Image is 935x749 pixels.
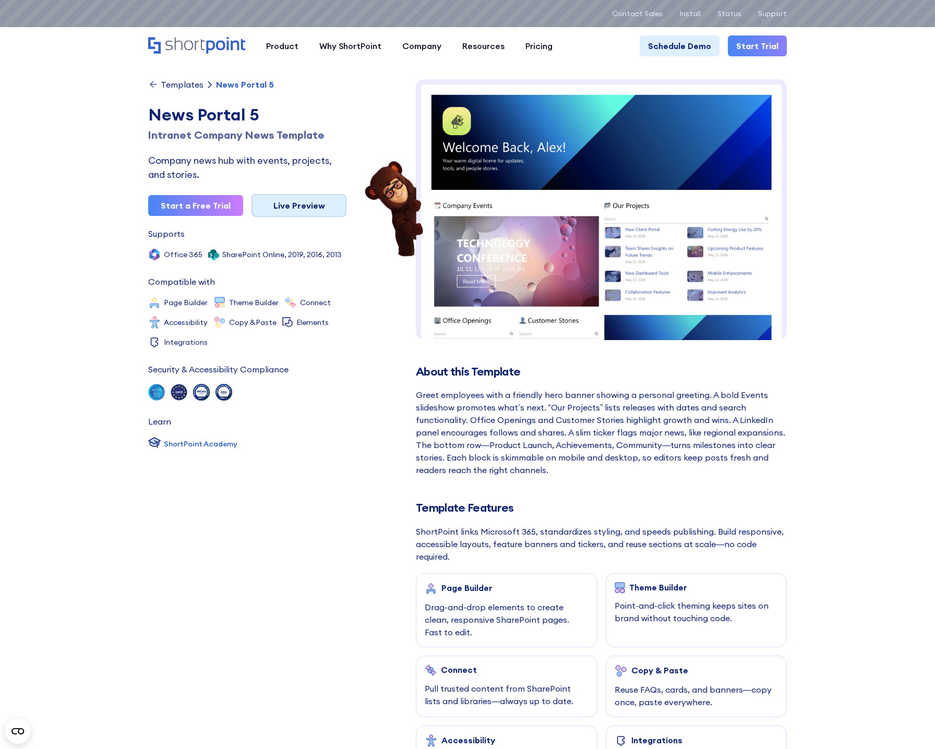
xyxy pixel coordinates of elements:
[679,9,701,18] a: Install
[229,319,277,326] div: Copy &Paste
[296,319,329,326] div: Elements
[164,251,202,258] div: Office 365
[416,501,787,514] h2: Template Features
[441,665,477,674] div: Connect
[612,9,663,18] a: Contact Sales
[758,9,787,18] a: Support
[717,9,741,18] a: Status
[402,40,441,52] div: Company
[251,194,346,217] a: Live Preview
[148,365,289,373] div: Security & Accessibility Compliance
[148,153,346,182] div: Company news hub with events, projects, and stories.
[256,35,309,56] a: Product
[416,389,787,476] div: Greet employees with a friendly hero banner showing a personal greeting. A bold Events slideshow ...
[222,251,342,258] div: SharePoint Online, 2019, 2016, 2013
[148,79,203,90] a: Templates
[148,195,243,216] a: Start a Free Trial
[148,229,185,238] div: Supports
[615,599,778,624] div: Point-and-click theming keeps sites on brand without touching code.
[728,35,787,56] a: Start Trial
[416,365,787,378] h2: About this Template
[164,339,208,346] div: Integrations
[148,384,165,401] img: soc 2
[452,35,515,56] a: Resources
[148,127,346,143] h1: Intranet Company News Template
[164,439,237,450] div: ShortPoint Academy
[161,80,203,89] div: Templates
[300,299,331,306] div: Connect
[309,35,392,56] a: Why ShortPoint
[164,299,208,306] div: Page Builder
[416,525,787,563] div: ShortPoint links Microsoft 365, standardizes styling, and speeds publishing. Build responsive, ac...
[640,35,720,56] a: Schedule Demo
[631,735,682,745] div: Integrations
[425,682,589,707] div: Pull trusted content from SharePoint lists and libraries—always up to date.
[615,683,778,708] div: Reuse FAQs, cards, and banners—copy once, paste everywhere.
[319,40,381,52] div: Why ShortPoint
[392,35,452,56] a: Company
[164,319,208,326] div: Accessibility
[441,583,493,593] div: Page Builder
[416,79,787,630] img: News Portal 5 – Intranet Company News Template: Company news hub with events, projects, and stories.
[631,666,688,675] div: Copy & Paste
[148,277,215,286] div: Compatible with
[148,37,245,55] a: Home
[5,719,30,744] button: Open CMP widget
[216,80,274,89] div: News Portal 5
[148,102,346,127] div: News Portal 5
[229,299,279,306] div: Theme Builder
[266,40,298,52] div: Product
[525,40,553,52] div: Pricing
[441,735,495,745] div: Accessibility
[515,35,563,56] a: Pricing
[883,699,935,749] iframe: Chat Widget
[629,583,687,592] div: Theme Builder
[148,417,171,426] div: Learn
[425,601,589,638] div: Drag-and-drop elements to create clean, responsive SharePoint pages. Fast to edit.
[462,40,505,52] div: Resources
[148,436,237,452] a: ShortPoint Academy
